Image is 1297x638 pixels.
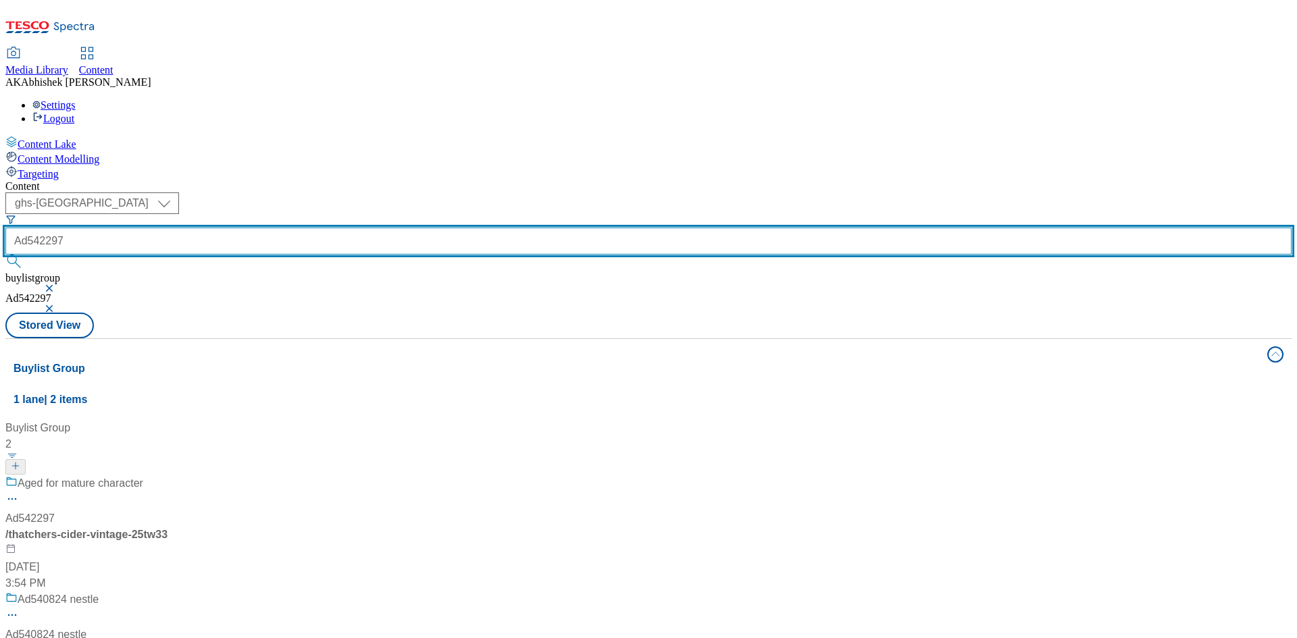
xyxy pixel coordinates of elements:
div: [DATE] [5,559,174,575]
span: Media Library [5,64,68,76]
div: 3:54 PM [5,575,174,591]
div: Ad542297 [5,510,55,527]
span: Ad542297 [5,292,51,304]
a: Content Lake [5,136,1292,151]
button: Stored View [5,313,94,338]
a: Settings [32,99,76,111]
a: Targeting [5,165,1292,180]
input: Search [5,228,1292,255]
a: Content Modelling [5,151,1292,165]
span: 1 lane | 2 items [14,394,87,405]
div: 2 [5,436,174,452]
span: buylistgroup [5,272,60,284]
a: Logout [32,113,74,124]
a: Media Library [5,48,68,76]
button: Buylist Group1 lane| 2 items [5,339,1292,415]
span: Content Lake [18,138,76,150]
div: Buylist Group [5,420,174,436]
div: Ad540824 nestle [18,591,99,608]
span: / thatchers-cider-vintage-25tw33 [5,529,168,540]
svg: Search Filters [5,214,16,225]
div: Content [5,180,1292,192]
h4: Buylist Group [14,361,1259,377]
span: Targeting [18,168,59,180]
div: Aged for mature character [18,475,143,491]
span: Abhishek [PERSON_NAME] [21,76,151,88]
a: Content [79,48,113,76]
span: Content [79,64,113,76]
span: AK [5,76,21,88]
span: Content Modelling [18,153,99,165]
